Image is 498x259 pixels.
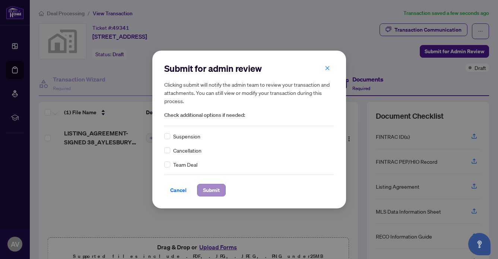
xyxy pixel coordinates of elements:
[468,233,491,255] button: Open asap
[164,184,193,196] button: Cancel
[164,63,334,74] h2: Submit for admin review
[203,184,220,196] span: Submit
[197,184,226,196] button: Submit
[173,146,202,154] span: Cancellation
[164,111,334,119] span: Check additional options if needed:
[173,132,200,140] span: Suspension
[170,184,187,196] span: Cancel
[173,160,197,169] span: Team Deal
[164,80,334,105] h5: Clicking submit will notify the admin team to review your transaction and attachments. You can st...
[325,65,330,71] span: close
